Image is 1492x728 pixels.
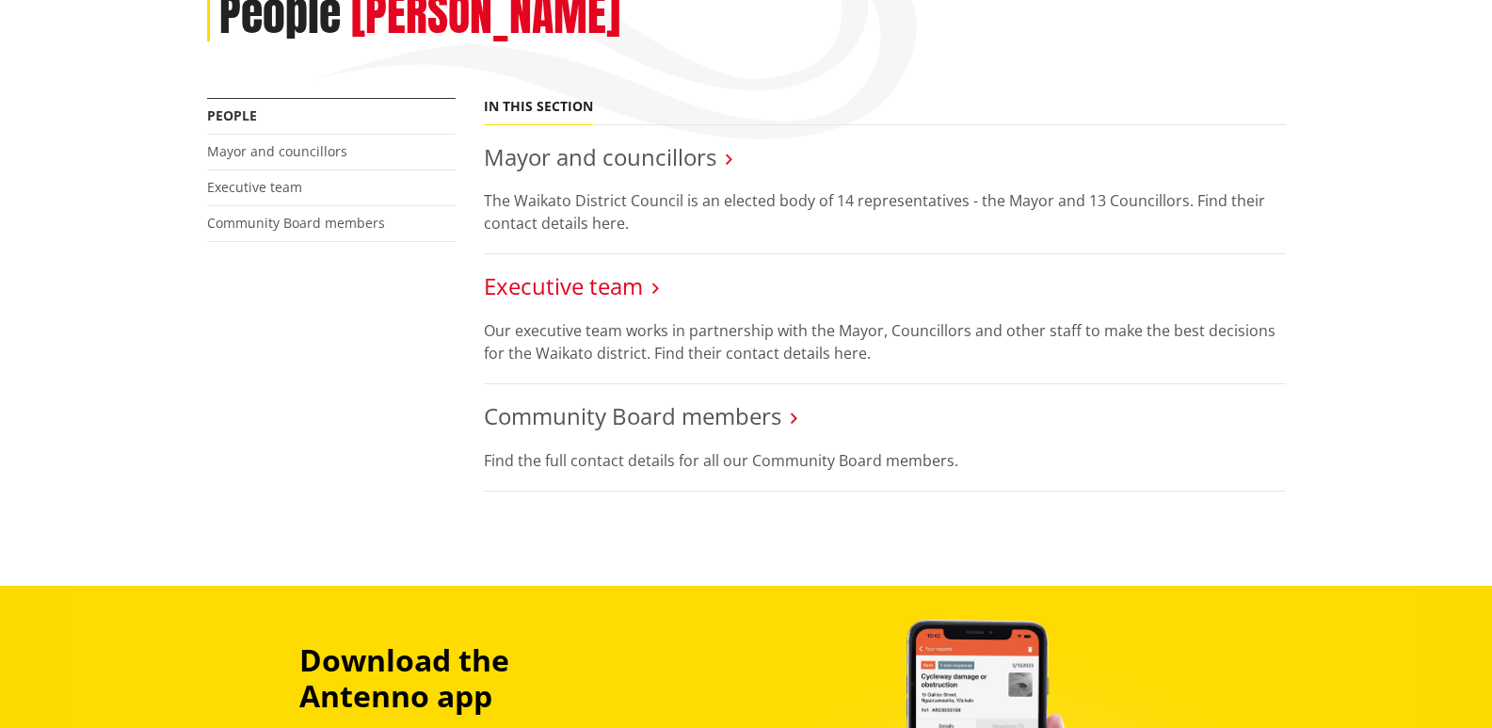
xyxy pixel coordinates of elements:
[484,99,593,115] h5: In this section
[207,106,257,124] a: People
[484,189,1286,235] p: The Waikato District Council is an elected body of 14 representatives - the Mayor and 13 Councill...
[207,142,347,160] a: Mayor and councillors
[1405,649,1473,717] iframe: Messenger Launcher
[299,642,640,715] h3: Download the Antenno app
[484,400,781,431] a: Community Board members
[484,141,716,172] a: Mayor and councillors
[484,319,1286,364] p: Our executive team works in partnership with the Mayor, Councillors and other staff to make the b...
[207,178,302,196] a: Executive team
[484,449,1286,472] p: Find the full contact details for all our Community Board members.
[484,270,643,301] a: Executive team
[207,214,385,232] a: Community Board members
